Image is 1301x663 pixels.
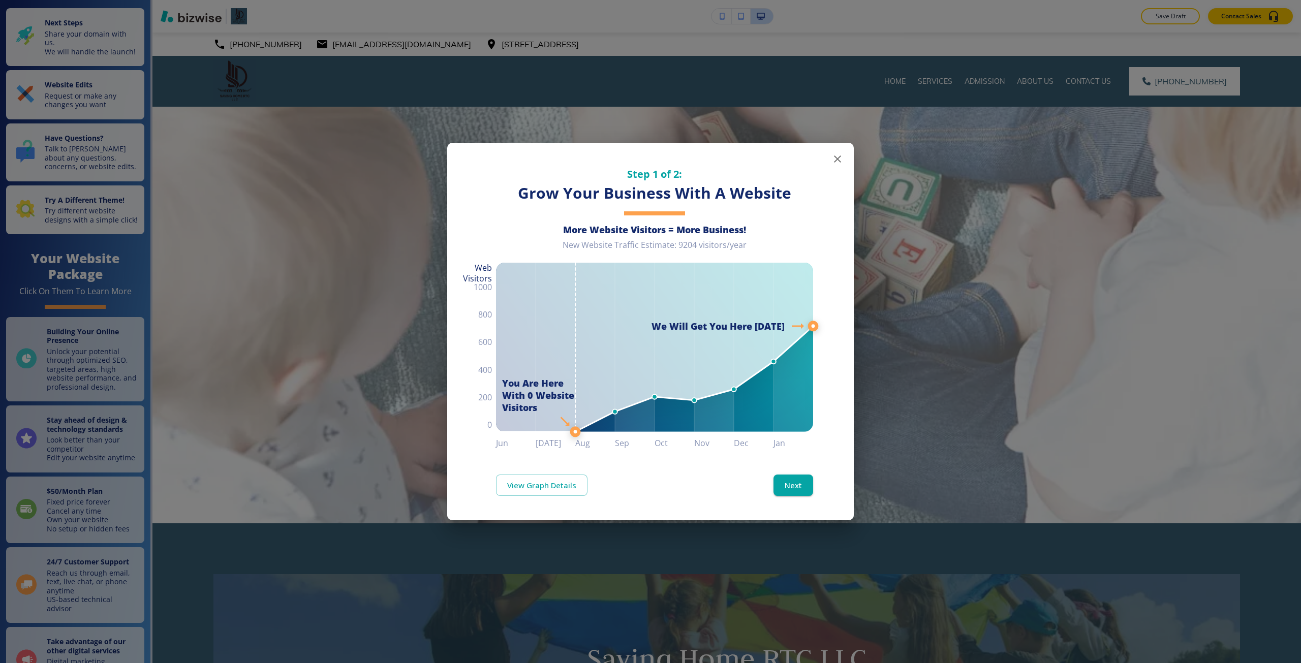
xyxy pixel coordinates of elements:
[496,183,813,204] h3: Grow Your Business With A Website
[615,436,655,450] h6: Sep
[655,436,694,450] h6: Oct
[496,475,587,496] a: View Graph Details
[496,436,536,450] h6: Jun
[536,436,575,450] h6: [DATE]
[773,436,813,450] h6: Jan
[773,475,813,496] button: Next
[496,224,813,236] h6: More Website Visitors = More Business!
[575,436,615,450] h6: Aug
[496,240,813,259] div: New Website Traffic Estimate: 9204 visitors/year
[496,167,813,181] h5: Step 1 of 2:
[734,436,773,450] h6: Dec
[694,436,734,450] h6: Nov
